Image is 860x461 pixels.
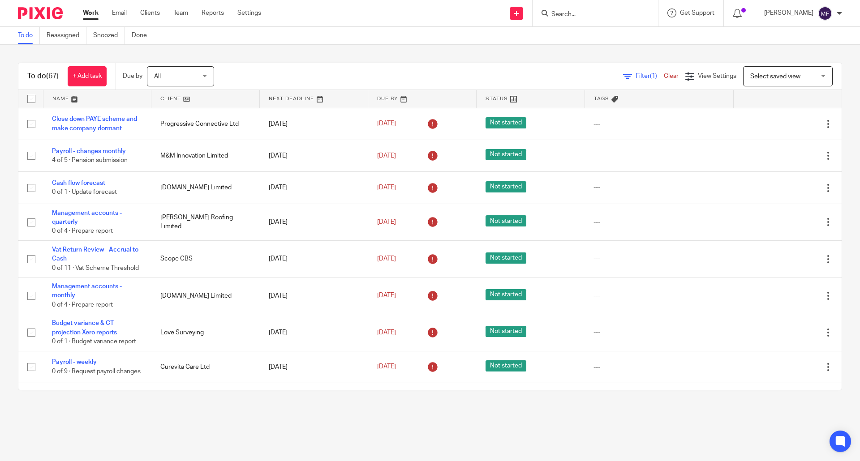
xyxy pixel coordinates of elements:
[52,338,136,345] span: 0 of 1 · Budget variance report
[260,240,368,277] td: [DATE]
[52,157,128,163] span: 4 of 5 · Pension submission
[46,73,59,80] span: (67)
[377,121,396,127] span: [DATE]
[377,329,396,336] span: [DATE]
[151,383,260,415] td: Simplicity Financial Planning Ltd
[151,277,260,314] td: [DOMAIN_NAME] Limited
[173,9,188,17] a: Team
[237,9,261,17] a: Settings
[664,73,679,79] a: Clear
[112,9,127,17] a: Email
[593,218,724,226] div: ---
[52,116,137,131] a: Close down PAYE scheme and make company dormant
[52,368,141,375] span: 0 of 9 · Request payroll changes
[260,140,368,171] td: [DATE]
[650,73,657,79] span: (1)
[486,289,526,300] span: Not started
[594,96,609,101] span: Tags
[52,189,117,196] span: 0 of 1 · Update forecast
[636,73,664,79] span: Filter
[260,383,368,415] td: [DATE]
[377,184,396,191] span: [DATE]
[18,27,40,44] a: To do
[52,302,113,308] span: 0 of 4 · Prepare report
[593,363,724,371] div: ---
[260,204,368,240] td: [DATE]
[764,9,813,17] p: [PERSON_NAME]
[593,254,724,263] div: ---
[52,210,122,225] a: Management accounts - quarterly
[154,73,161,80] span: All
[486,252,526,264] span: Not started
[260,172,368,204] td: [DATE]
[151,240,260,277] td: Scope CBS
[260,108,368,140] td: [DATE]
[260,314,368,351] td: [DATE]
[151,351,260,383] td: Curevita Care Ltd
[377,364,396,370] span: [DATE]
[593,183,724,192] div: ---
[486,326,526,337] span: Not started
[52,265,139,271] span: 0 of 11 · Vat Scheme Threshold
[68,66,107,86] a: + Add task
[593,291,724,300] div: ---
[698,73,736,79] span: View Settings
[123,72,142,81] p: Due by
[52,283,122,299] a: Management accounts - monthly
[52,247,138,262] a: Vat Return Review - Accrual to Cash
[550,11,631,19] input: Search
[818,6,832,21] img: svg%3E
[47,27,86,44] a: Reassigned
[593,328,724,337] div: ---
[486,215,526,226] span: Not started
[52,320,117,335] a: Budget variance & CT projection Xero reports
[151,140,260,171] td: M&M Innovation Limited
[151,204,260,240] td: [PERSON_NAME] Roofing Limited
[377,219,396,225] span: [DATE]
[151,314,260,351] td: Love Surveying
[486,149,526,160] span: Not started
[260,351,368,383] td: [DATE]
[377,293,396,299] span: [DATE]
[260,277,368,314] td: [DATE]
[486,181,526,192] span: Not started
[202,9,224,17] a: Reports
[680,10,714,16] span: Get Support
[151,172,260,204] td: [DOMAIN_NAME] Limited
[593,151,724,160] div: ---
[93,27,125,44] a: Snoozed
[377,153,396,159] span: [DATE]
[486,117,526,128] span: Not started
[52,359,97,365] a: Payroll - weekly
[52,228,113,235] span: 0 of 4 · Prepare report
[18,7,63,19] img: Pixie
[52,180,105,186] a: Cash flow forecast
[27,72,59,81] h1: To do
[486,360,526,371] span: Not started
[377,256,396,262] span: [DATE]
[132,27,154,44] a: Done
[750,73,800,80] span: Select saved view
[593,120,724,128] div: ---
[52,148,126,154] a: Payroll - changes monthly
[83,9,99,17] a: Work
[140,9,160,17] a: Clients
[151,108,260,140] td: Progressive Connective Ltd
